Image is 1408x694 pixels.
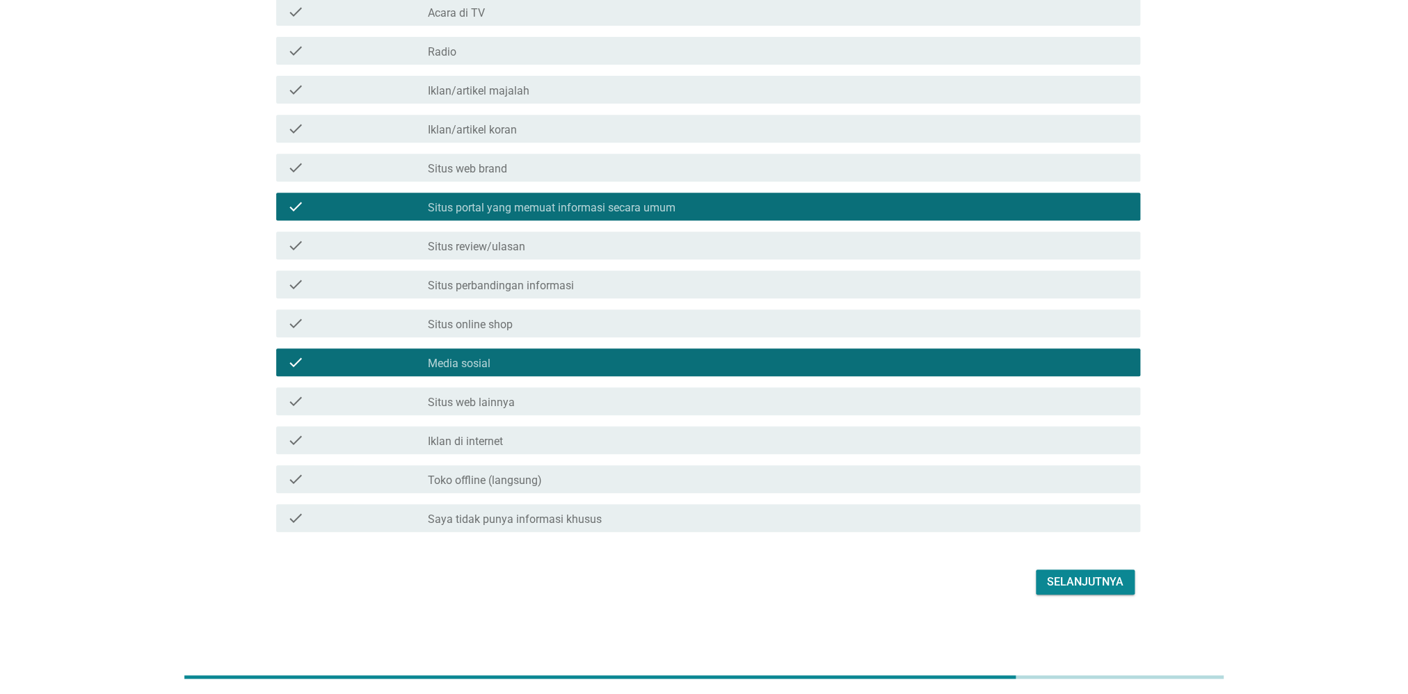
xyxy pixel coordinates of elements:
label: Acara di TV [428,6,485,20]
label: Situs portal yang memuat informasi secara umum [428,201,675,215]
i: check [287,315,304,332]
i: check [287,198,304,215]
i: check [287,276,304,293]
label: Situs review/ulasan [428,240,525,254]
i: check [287,354,304,371]
label: Situs perbandingan informasi [428,279,574,293]
i: check [287,81,304,98]
label: Radio [428,45,456,59]
i: check [287,120,304,137]
i: check [287,237,304,254]
label: Iklan/artikel majalah [428,84,529,98]
i: check [287,393,304,410]
i: check [287,471,304,487]
label: Saya tidak punya informasi khusus [428,513,602,526]
label: Toko offline (langsung) [428,474,542,487]
label: Situs web lainnya [428,396,515,410]
label: Iklan di internet [428,435,503,449]
label: Media sosial [428,357,490,371]
i: check [287,510,304,526]
label: Iklan/artikel koran [428,123,517,137]
i: check [287,3,304,20]
div: Selanjutnya [1047,574,1123,590]
button: Selanjutnya [1036,570,1135,595]
i: check [287,159,304,176]
i: check [287,432,304,449]
label: Situs online shop [428,318,513,332]
i: check [287,42,304,59]
label: Situs web brand [428,162,507,176]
